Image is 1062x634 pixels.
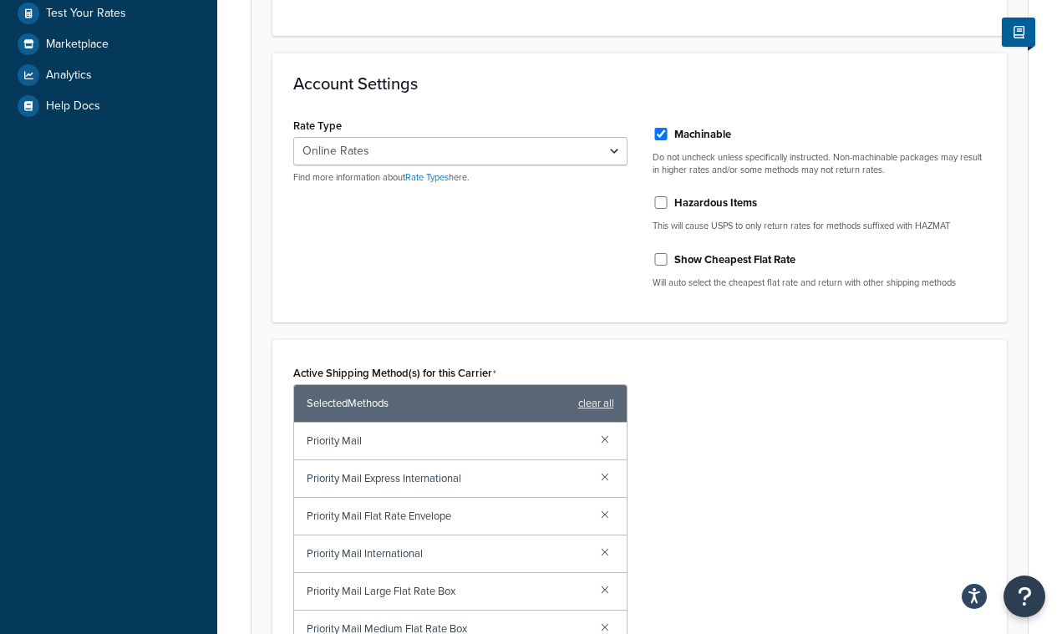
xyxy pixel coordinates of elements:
a: Help Docs [13,91,205,121]
span: Priority Mail Large Flat Rate Box [307,580,587,603]
h3: Account Settings [293,74,986,93]
label: Active Shipping Method(s) for this Carrier [293,367,496,380]
span: Priority Mail Express International [307,467,587,490]
p: Find more information about here. [293,171,628,184]
label: Machinable [674,127,731,142]
p: Do not uncheck unless specifically instructed. Non-machinable packages may result in higher rates... [653,151,987,177]
a: Analytics [13,60,205,90]
span: Priority Mail International [307,542,587,566]
label: Show Cheapest Flat Rate [674,252,795,267]
button: Open Resource Center [1004,576,1045,617]
span: Help Docs [46,99,100,114]
p: Will auto select the cheapest flat rate and return with other shipping methods [653,276,987,289]
p: This will cause USPS to only return rates for methods suffixed with HAZMAT [653,220,987,232]
label: Hazardous Items [674,195,757,210]
button: Show Help Docs [1002,18,1035,47]
span: Priority Mail Flat Rate Envelope [307,505,587,528]
span: Priority Mail [307,429,587,453]
span: Marketplace [46,38,109,52]
span: Test Your Rates [46,7,126,21]
a: Marketplace [13,29,205,59]
span: Selected Methods [307,392,570,415]
a: clear all [578,392,614,415]
label: Rate Type [293,119,342,132]
a: Rate Types [405,170,449,184]
span: Analytics [46,68,92,83]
